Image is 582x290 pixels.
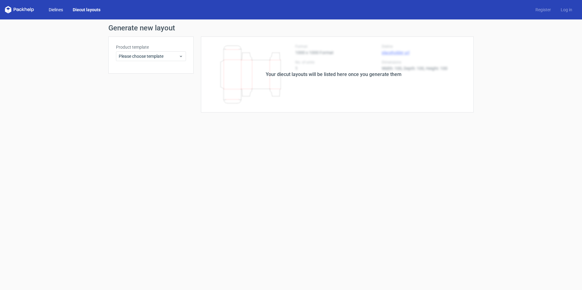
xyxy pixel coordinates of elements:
[108,24,474,32] h1: Generate new layout
[266,71,401,78] div: Your diecut layouts will be listed here once you generate them
[68,7,105,13] a: Diecut layouts
[119,53,179,59] span: Please choose template
[116,44,186,50] label: Product template
[531,7,556,13] a: Register
[556,7,577,13] a: Log in
[44,7,68,13] a: Dielines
